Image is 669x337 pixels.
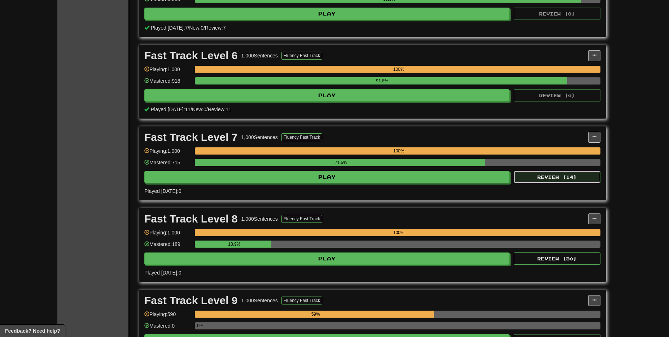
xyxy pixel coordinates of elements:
[189,25,204,31] span: New: 0
[144,311,191,323] div: Playing: 590
[144,229,191,241] div: Playing: 1,000
[241,134,278,141] div: 1,000 Sentences
[191,107,192,112] span: /
[144,132,238,143] div: Fast Track Level 7
[144,77,191,89] div: Mastered: 918
[144,147,191,159] div: Playing: 1,000
[281,215,322,223] button: Fluency Fast Track
[144,213,238,224] div: Fast Track Level 8
[514,252,600,265] button: Review (50)
[144,89,510,101] button: Play
[205,25,226,31] span: Review: 7
[144,171,510,183] button: Play
[197,77,567,85] div: 91.8%
[514,171,600,183] button: Review (14)
[144,295,238,306] div: Fast Track Level 9
[144,322,191,334] div: Mastered: 0
[281,297,322,304] button: Fluency Fast Track
[197,147,600,155] div: 100%
[144,188,181,194] span: Played [DATE]: 0
[151,25,188,31] span: Played [DATE]: 7
[144,66,191,78] div: Playing: 1,000
[241,52,278,59] div: 1,000 Sentences
[144,159,191,171] div: Mastered: 715
[514,8,600,20] button: Review (0)
[188,25,189,31] span: /
[5,327,60,334] span: Open feedback widget
[241,297,278,304] div: 1,000 Sentences
[514,89,600,101] button: Review (0)
[204,25,205,31] span: /
[206,107,208,112] span: /
[144,270,181,276] span: Played [DATE]: 0
[144,50,238,61] div: Fast Track Level 6
[197,311,434,318] div: 59%
[208,107,231,112] span: Review: 11
[197,229,600,236] div: 100%
[197,159,485,166] div: 71.5%
[281,133,322,141] button: Fluency Fast Track
[192,107,206,112] span: New: 0
[144,252,510,265] button: Play
[281,52,322,60] button: Fluency Fast Track
[144,8,510,20] button: Play
[197,66,600,73] div: 100%
[151,107,191,112] span: Played [DATE]: 11
[197,241,271,248] div: 18.9%
[241,215,278,222] div: 1,000 Sentences
[144,241,191,252] div: Mastered: 189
